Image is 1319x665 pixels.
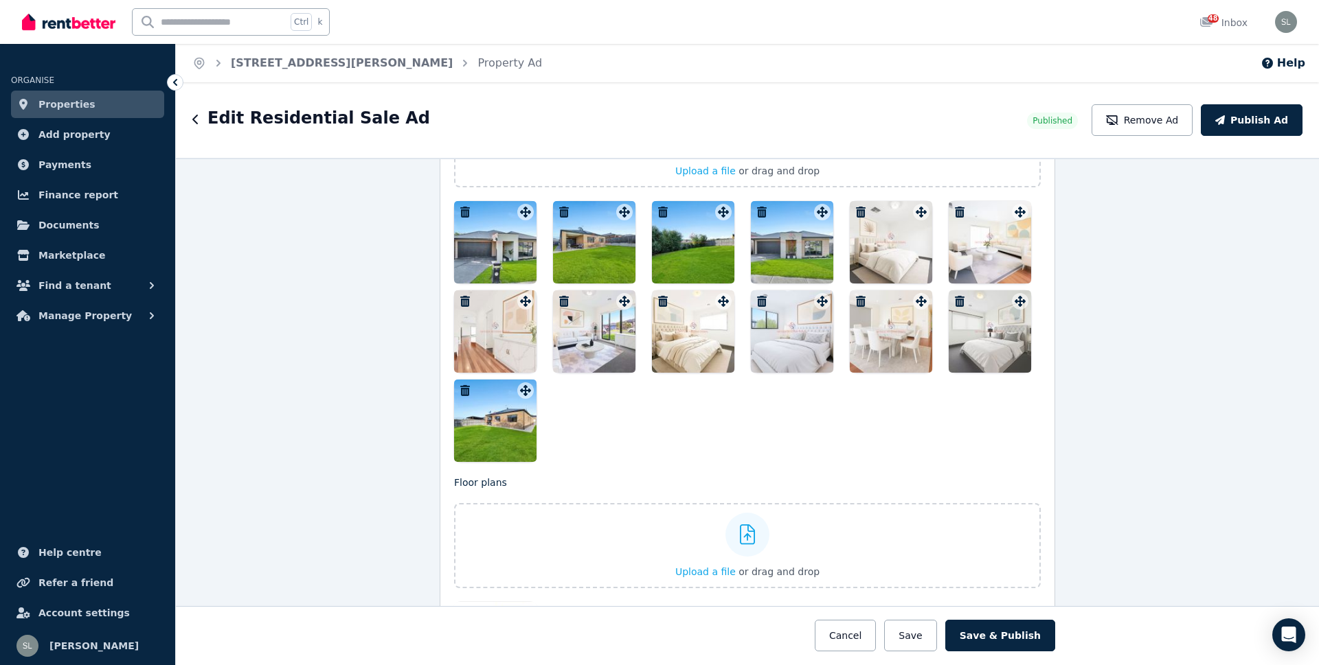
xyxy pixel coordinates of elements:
img: RentBetter [22,12,115,32]
nav: Breadcrumb [176,44,559,82]
span: or drag and drop [739,165,820,176]
span: Finance report [38,187,118,203]
div: Open Intercom Messenger [1272,618,1305,651]
a: Add property [11,121,164,148]
span: Manage Property [38,307,132,324]
span: Documents [38,217,100,233]
a: Account settings [11,599,164,627]
button: Cancel [815,620,876,651]
a: Finance report [11,181,164,209]
span: Upload a file [675,566,736,577]
span: or drag and drop [739,566,820,577]
button: Manage Property [11,302,164,329]
img: Sunny Lu [1275,11,1297,33]
a: Help centre [11,539,164,566]
span: Account settings [38,605,130,621]
span: [PERSON_NAME] [49,638,139,654]
span: k [317,16,322,27]
span: ORGANISE [11,75,54,85]
span: 48 [1208,14,1219,23]
button: Help [1261,55,1305,71]
a: Property Ad [477,56,542,69]
a: Documents [11,211,164,239]
a: Payments [11,151,164,178]
span: Refer a friend [38,574,113,591]
span: Upload a file [675,165,736,176]
a: Properties [11,91,164,118]
span: Help centre [38,544,102,561]
button: Save & Publish [945,620,1055,651]
button: Publish Ad [1201,104,1303,136]
button: Upload a file or drag and drop [675,565,820,579]
button: Upload a file or drag and drop [675,164,820,178]
p: Floor plans [454,476,1041,489]
a: Refer a friend [11,569,164,596]
div: Inbox [1199,16,1248,30]
span: Properties [38,96,95,113]
button: Find a tenant [11,272,164,299]
a: [STREET_ADDRESS][PERSON_NAME] [231,56,453,69]
span: Find a tenant [38,277,111,294]
span: Payments [38,156,91,173]
button: Remove Ad [1092,104,1193,136]
span: Published [1033,115,1072,126]
img: Sunny Lu [16,635,38,657]
button: Save [884,620,936,651]
span: Add property [38,126,111,143]
a: Marketplace [11,242,164,269]
h1: Edit Residential Sale Ad [207,107,430,129]
span: Marketplace [38,247,105,264]
span: Ctrl [291,13,312,31]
